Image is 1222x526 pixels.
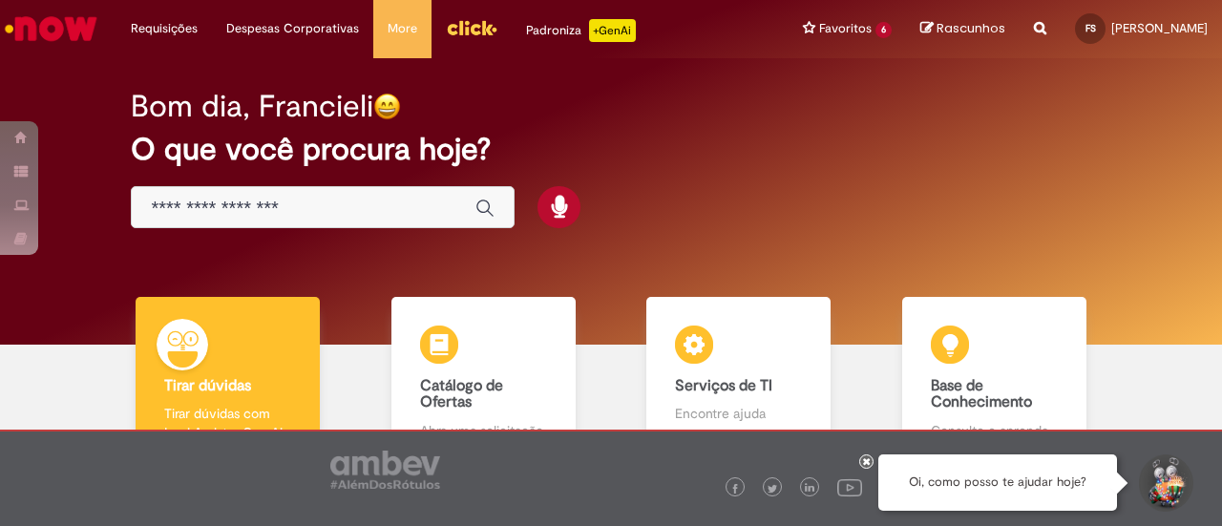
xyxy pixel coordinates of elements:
[1136,454,1193,512] button: Iniciar Conversa de Suporte
[867,297,1123,462] a: Base de Conhecimento Consulte e aprenda
[373,93,401,120] img: happy-face.png
[446,13,497,42] img: click_logo_yellow_360x200.png
[805,483,814,494] img: logo_footer_linkedin.png
[589,19,636,42] p: +GenAi
[875,22,892,38] span: 6
[931,376,1032,412] b: Base de Conhecimento
[356,297,612,462] a: Catálogo de Ofertas Abra uma solicitação
[819,19,872,38] span: Favoritos
[837,474,862,499] img: logo_footer_youtube.png
[1085,22,1096,34] span: FS
[388,19,417,38] span: More
[131,19,198,38] span: Requisições
[420,421,547,440] p: Abra uma solicitação
[931,421,1058,440] p: Consulte e aprenda
[878,454,1117,511] div: Oi, como posso te ajudar hoje?
[675,404,802,423] p: Encontre ajuda
[131,90,373,123] h2: Bom dia, Francieli
[2,10,100,48] img: ServiceNow
[611,297,867,462] a: Serviços de TI Encontre ajuda
[768,484,777,494] img: logo_footer_twitter.png
[675,376,772,395] b: Serviços de TI
[730,484,740,494] img: logo_footer_facebook.png
[226,19,359,38] span: Despesas Corporativas
[920,20,1005,38] a: Rascunhos
[937,19,1005,37] span: Rascunhos
[100,297,356,462] a: Tirar dúvidas Tirar dúvidas com Lupi Assist e Gen Ai
[131,133,1090,166] h2: O que você procura hoje?
[526,19,636,42] div: Padroniza
[164,376,251,395] b: Tirar dúvidas
[330,451,440,489] img: logo_footer_ambev_rotulo_gray.png
[164,404,291,442] p: Tirar dúvidas com Lupi Assist e Gen Ai
[420,376,503,412] b: Catálogo de Ofertas
[1111,20,1208,36] span: [PERSON_NAME]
